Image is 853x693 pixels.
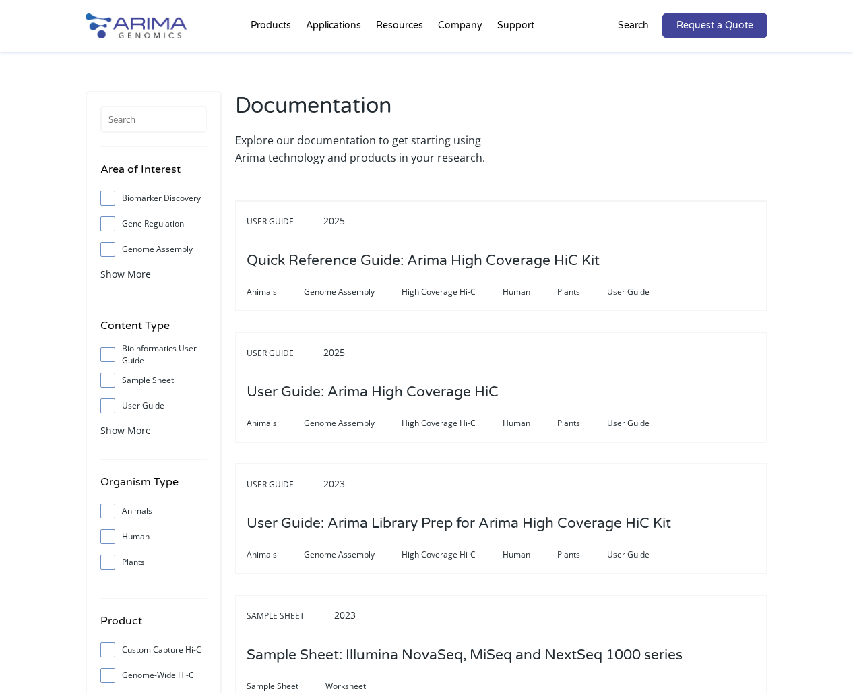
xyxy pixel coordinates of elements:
[503,547,557,563] span: Human
[323,477,345,490] span: 2023
[304,547,402,563] span: Genome Assembly
[100,640,208,660] label: Custom Capture Hi-C
[100,370,208,390] label: Sample Sheet
[100,160,208,188] h4: Area of Interest
[247,634,683,676] h3: Sample Sheet: Illumina NovaSeq, MiSeq and NextSeq 1000 series
[235,131,495,167] p: Explore our documentation to get starting using Arima technology and products in your research.
[100,665,208,686] label: Genome-Wide Hi-C
[503,415,557,431] span: Human
[607,415,676,431] span: User Guide
[334,609,356,622] span: 2023
[100,188,208,208] label: Biomarker Discovery
[607,284,676,300] span: User Guide
[323,214,345,227] span: 2025
[100,214,208,234] label: Gene Regulation
[100,239,208,260] label: Genome Assembly
[402,547,503,563] span: High Coverage Hi-C
[100,526,208,547] label: Human
[304,284,402,300] span: Genome Assembly
[618,17,649,34] p: Search
[247,516,671,531] a: User Guide: Arima Library Prep for Arima High Coverage HiC Kit
[247,253,600,268] a: Quick Reference Guide: Arima High Coverage HiC Kit
[100,268,151,280] span: Show More
[100,473,208,501] h4: Organism Type
[247,415,304,431] span: Animals
[86,13,187,38] img: Arima-Genomics-logo
[402,284,503,300] span: High Coverage Hi-C
[247,608,331,624] span: Sample Sheet
[100,552,208,572] label: Plants
[100,344,208,365] label: Bioinformatics User Guide
[247,284,304,300] span: Animals
[100,612,208,640] h4: Product
[247,214,321,230] span: User Guide
[247,547,304,563] span: Animals
[247,385,499,400] a: User Guide: Arima High Coverage HiC
[235,91,495,131] h2: Documentation
[247,240,600,282] h3: Quick Reference Guide: Arima High Coverage HiC Kit
[557,415,607,431] span: Plants
[100,317,208,344] h4: Content Type
[247,648,683,663] a: Sample Sheet: Illumina NovaSeq, MiSeq and NextSeq 1000 series
[100,424,151,437] span: Show More
[100,396,208,416] label: User Guide
[323,346,345,359] span: 2025
[662,13,767,38] a: Request a Quote
[503,284,557,300] span: Human
[100,106,208,133] input: Search
[557,284,607,300] span: Plants
[247,477,321,493] span: User Guide
[607,547,676,563] span: User Guide
[304,415,402,431] span: Genome Assembly
[557,547,607,563] span: Plants
[402,415,503,431] span: High Coverage Hi-C
[100,501,208,521] label: Animals
[247,503,671,545] h3: User Guide: Arima Library Prep for Arima High Coverage HiC Kit
[247,371,499,413] h3: User Guide: Arima High Coverage HiC
[247,345,321,361] span: User Guide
